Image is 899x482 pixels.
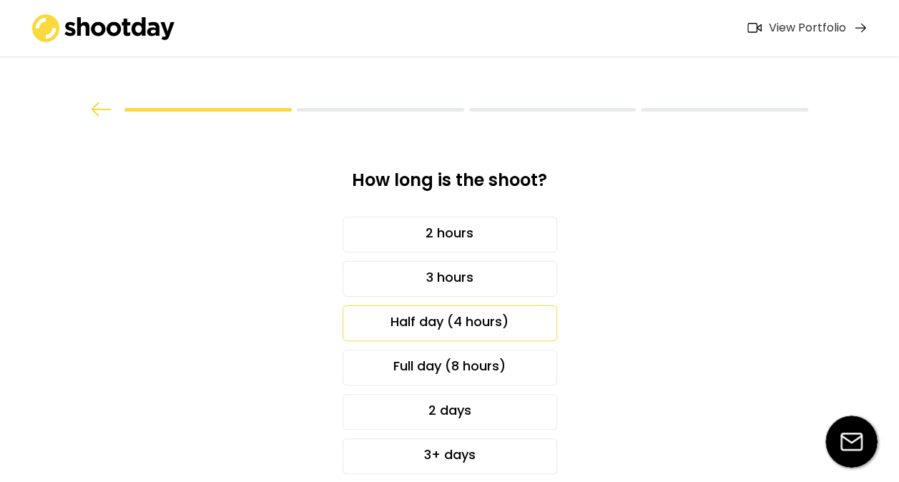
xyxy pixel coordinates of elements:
div: 3+ days [343,438,557,474]
div: 2 days [343,394,557,430]
div: How long is the shoot? [255,169,644,202]
div: 3 hours [343,261,557,297]
div: Full day (8 hours) [343,350,557,385]
div: Half day (4 hours) [343,305,557,341]
img: arrow%20back.svg [91,102,112,117]
div: View Portfolio [769,21,846,36]
img: Icon%20feather-video%402x.png [747,23,762,33]
img: shootday_logo.png [32,14,175,42]
div: 2 hours [343,217,557,252]
img: email-icon%20%281%29.svg [825,415,878,468]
